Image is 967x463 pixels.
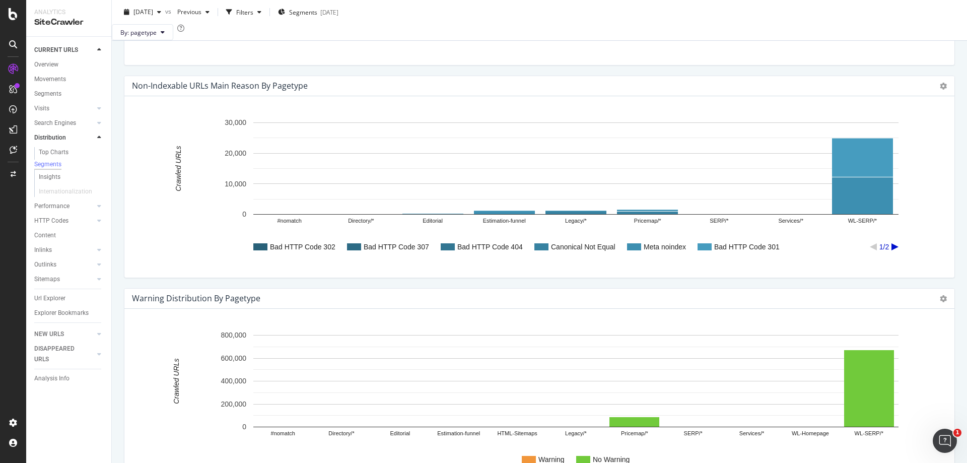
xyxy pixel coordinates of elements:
text: Directory/* [328,431,355,437]
text: Crawled URLs [174,146,182,191]
span: Segments [289,8,317,16]
button: Previous [173,4,214,20]
a: HTTP Codes [34,216,94,226]
a: Analysis Info [34,373,104,384]
a: Search Engines [34,118,94,128]
a: Distribution [34,133,94,143]
button: [DATE] [120,4,165,20]
text: Estimation-funnel [483,218,526,224]
button: By: pagetype [112,24,173,40]
text: SERP/* [684,431,703,437]
a: Top Charts [39,147,104,158]
text: Editorial [390,431,410,437]
div: Segments [34,89,61,99]
div: Inlinks [34,245,52,255]
div: NEW URLS [34,329,64,340]
text: #nomatch [271,431,295,437]
a: Movements [34,74,104,85]
text: #nomatch [277,218,301,224]
div: Outlinks [34,259,56,270]
div: Search Engines [34,118,76,128]
h4: Non-Indexable URLs Main Reason by pagetype [132,79,308,93]
i: Options [940,83,947,90]
text: SERP/* [710,218,729,224]
text: 0 [242,211,246,219]
div: Movements [34,74,66,85]
text: Bad HTTP Code 301 [714,243,780,251]
text: 400,000 [221,377,246,385]
a: CURRENT URLS [34,45,94,55]
a: Segments [34,160,104,170]
text: Services/* [778,218,803,224]
text: Bad HTTP Code 404 [457,243,523,251]
div: Overview [34,59,58,70]
div: Segments [34,160,61,169]
text: HTML-Sitemaps [497,431,537,437]
text: Bad HTTP Code 302 [270,243,335,251]
div: Top Charts [39,147,68,158]
a: Explorer Bookmarks [34,308,104,318]
a: Visits [34,103,94,114]
div: CURRENT URLS [34,45,78,55]
text: Crawled URLs [172,359,180,404]
span: 1 [953,429,961,437]
div: Internationalization [39,186,92,197]
a: Sitemaps [34,274,94,285]
div: Analytics [34,8,103,17]
div: Analysis Info [34,373,70,384]
span: 2025 Sep. 12th [133,8,153,16]
text: 10,000 [225,180,246,188]
div: SiteCrawler [34,17,103,28]
iframe: Intercom live chat [933,429,957,453]
text: Editorial [423,218,443,224]
a: NEW URLS [34,329,94,340]
text: Pricemap/* [634,218,662,224]
div: Filters [236,8,253,16]
text: Services/* [739,431,765,437]
a: Internationalization [39,186,102,197]
a: Inlinks [34,245,94,255]
text: Bad HTTP Code 307 [364,243,429,251]
a: Overview [34,59,104,70]
svg: A chart. [132,112,939,270]
text: WL-SERP/* [855,431,884,437]
a: Outlinks [34,259,94,270]
div: Url Explorer [34,293,65,304]
div: [DATE] [320,8,338,16]
text: 200,000 [221,400,246,408]
text: 30,000 [225,119,246,127]
text: 1/2 [879,243,889,251]
a: Insights [39,172,104,182]
button: Filters [222,4,265,20]
a: Content [34,230,104,241]
div: Content [34,230,56,241]
text: Canonical Not Equal [551,243,615,251]
div: Explorer Bookmarks [34,308,89,318]
text: WL-SERP/* [848,218,877,224]
span: Previous [173,8,201,16]
a: Url Explorer [34,293,104,304]
div: Performance [34,201,70,212]
text: 20,000 [225,149,246,157]
span: By: pagetype [120,28,157,36]
button: Segments[DATE] [274,4,342,20]
text: WL-Homepage [792,431,829,437]
i: Options [940,295,947,302]
div: HTTP Codes [34,216,68,226]
text: Estimation-funnel [437,431,480,437]
div: Distribution [34,133,66,143]
div: Sitemaps [34,274,60,285]
text: 0 [242,423,246,431]
text: 800,000 [221,332,246,340]
div: Insights [39,172,60,182]
text: 600,000 [221,354,246,362]
text: Pricemap/* [621,431,649,437]
div: Visits [34,103,49,114]
a: DISAPPEARED URLS [34,344,94,365]
span: vs [165,7,173,15]
a: Performance [34,201,94,212]
div: DISAPPEARED URLS [34,344,85,365]
text: Directory/* [348,218,374,224]
text: Legacy/* [565,431,587,437]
